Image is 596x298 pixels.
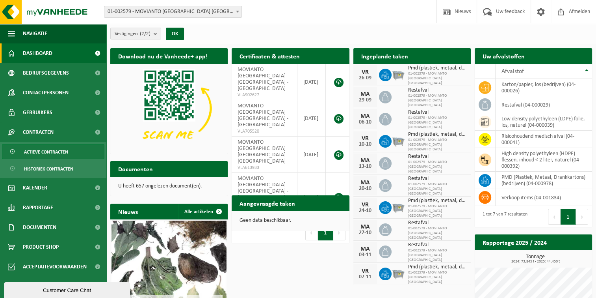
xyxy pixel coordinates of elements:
[408,270,467,285] span: 01-002579 - MOVIANTO [GEOGRAPHIC_DATA] [GEOGRAPHIC_DATA]
[408,204,467,218] span: 01-002579 - MOVIANTO [GEOGRAPHIC_DATA] [GEOGRAPHIC_DATA]
[357,180,373,186] div: MA
[408,176,467,182] span: Restafval
[408,264,467,270] span: Pmd (plastiek, metaal, drankkartons) (bedrijven)
[357,113,373,120] div: MA
[357,224,373,230] div: MA
[238,176,288,201] span: MOVIANTO [GEOGRAPHIC_DATA] [GEOGRAPHIC_DATA] - [GEOGRAPHIC_DATA]
[297,137,326,173] td: [DATE]
[408,226,467,240] span: 01-002579 - MOVIANTO [GEOGRAPHIC_DATA] [GEOGRAPHIC_DATA]
[392,134,405,147] img: WB-2500-GAL-GY-01
[232,195,303,211] h2: Aangevraagde taken
[357,268,373,274] div: VR
[23,43,52,63] span: Dashboard
[576,209,588,225] button: Next
[23,83,69,103] span: Contactpersonen
[496,172,592,189] td: PMD (Plastiek, Metaal, Drankkartons) (bedrijven) (04-000978)
[110,161,161,176] h2: Documenten
[178,204,227,219] a: Alle artikelen
[297,100,326,137] td: [DATE]
[357,202,373,208] div: VR
[23,178,47,198] span: Kalender
[240,218,341,223] p: Geen data beschikbaar.
[238,139,288,164] span: MOVIANTO [GEOGRAPHIC_DATA] [GEOGRAPHIC_DATA] - [GEOGRAPHIC_DATA]
[501,68,524,75] span: Afvalstof
[408,109,467,116] span: Restafval
[238,67,288,92] span: MOVIANTO [GEOGRAPHIC_DATA] [GEOGRAPHIC_DATA] - [GEOGRAPHIC_DATA]
[357,208,373,214] div: 24-10
[408,116,467,130] span: 01-002579 - MOVIANTO [GEOGRAPHIC_DATA] [GEOGRAPHIC_DATA]
[115,28,150,40] span: Vestigingen
[110,28,161,39] button: Vestigingen(2/2)
[2,144,104,159] a: Actieve contracten
[408,71,467,86] span: 01-002579 - MOVIANTO [GEOGRAPHIC_DATA] [GEOGRAPHIC_DATA]
[496,96,592,113] td: restafval (04-000029)
[232,48,308,64] h2: Certificaten & attesten
[23,122,54,142] span: Contracten
[408,220,467,226] span: Restafval
[23,198,53,217] span: Rapportage
[23,237,59,257] span: Product Shop
[238,128,291,135] span: VLA705520
[408,131,467,138] span: Pmd (plastiek, metaal, drankkartons) (bedrijven)
[297,64,326,100] td: [DATE]
[166,28,184,40] button: OK
[475,48,533,64] h2: Uw afvalstoffen
[408,65,467,71] span: Pmd (plastiek, metaal, drankkartons) (bedrijven)
[357,186,373,191] div: 20-10
[357,230,373,236] div: 27-10
[392,266,405,280] img: WB-2500-GAL-GY-01
[561,209,576,225] button: 1
[357,142,373,147] div: 10-10
[408,154,467,160] span: Restafval
[357,274,373,280] div: 07-11
[496,131,592,148] td: risicohoudend medisch afval (04-000041)
[24,144,68,159] span: Actieve contracten
[104,6,241,17] span: 01-002579 - MOVIANTO BELGIUM NV - EREMBODEGEM
[238,103,288,128] span: MOVIANTO [GEOGRAPHIC_DATA] [GEOGRAPHIC_DATA] - [GEOGRAPHIC_DATA]
[23,257,87,277] span: Acceptatievoorwaarden
[2,161,104,176] a: Historiek contracten
[357,91,373,97] div: MA
[357,69,373,75] div: VR
[357,135,373,142] div: VR
[297,173,326,222] td: [DATE]
[357,97,373,103] div: 29-09
[408,198,467,204] span: Pmd (plastiek, metaal, drankkartons) (bedrijven)
[408,160,467,174] span: 01-002579 - MOVIANTO [GEOGRAPHIC_DATA] [GEOGRAPHIC_DATA]
[23,24,47,43] span: Navigatie
[24,161,73,176] span: Historiek contracten
[357,252,373,258] div: 03-11
[238,92,291,98] span: VLA902627
[110,64,228,152] img: Download de VHEPlus App
[104,6,242,18] span: 01-002579 - MOVIANTO BELGIUM NV - EREMBODEGEM
[408,87,467,94] span: Restafval
[548,209,561,225] button: Previous
[357,157,373,164] div: MA
[357,246,373,252] div: MA
[408,182,467,196] span: 01-002579 - MOVIANTO [GEOGRAPHIC_DATA] [GEOGRAPHIC_DATA]
[392,200,405,214] img: WB-2500-GAL-GY-01
[118,184,220,189] p: U heeft 657 ongelezen document(en).
[496,113,592,131] td: low density polyethyleen (LDPE) folie, los, naturel (04-000039)
[408,138,467,152] span: 01-002579 - MOVIANTO [GEOGRAPHIC_DATA] [GEOGRAPHIC_DATA]
[357,120,373,125] div: 06-10
[110,48,215,64] h2: Download nu de Vanheede+ app!
[238,165,291,171] span: VLA613933
[408,242,467,248] span: Restafval
[23,103,52,122] span: Gebruikers
[479,260,592,264] span: 2024: 73,845 t - 2025: 44,450 t
[496,148,592,172] td: high density polyethyleen (HDPE) flessen, inhoud < 2 liter, naturel (04-000392)
[479,208,527,225] div: 1 tot 7 van 7 resultaten
[110,204,146,219] h2: Nieuws
[408,94,467,108] span: 01-002579 - MOVIANTO [GEOGRAPHIC_DATA] [GEOGRAPHIC_DATA]
[353,48,416,64] h2: Ingeplande taken
[496,189,592,206] td: verkoop items (04-001834)
[533,250,591,266] a: Bekijk rapportage
[23,217,56,237] span: Documenten
[23,63,69,83] span: Bedrijfsgegevens
[357,164,373,169] div: 13-10
[479,254,592,264] h3: Tonnage
[4,281,132,298] iframe: chat widget
[475,234,555,250] h2: Rapportage 2025 / 2024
